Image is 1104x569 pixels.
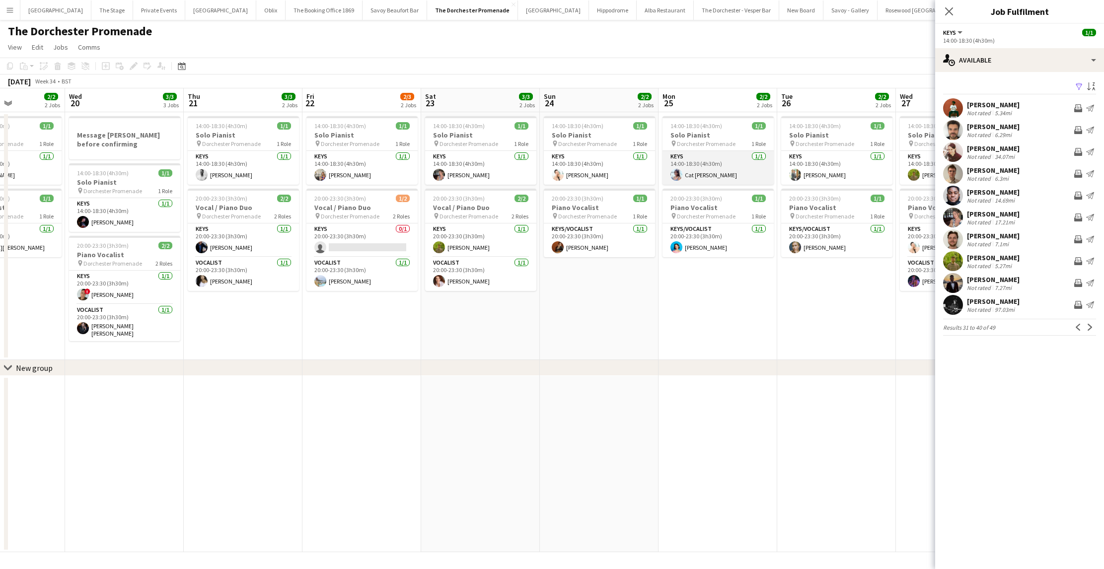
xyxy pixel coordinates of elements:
app-card-role: Keys1/114:00-18:30 (4h30m)Cat [PERSON_NAME] [662,151,774,185]
span: Results 31 to 40 of 49 [943,324,995,331]
span: 21 [186,97,200,109]
app-job-card: 14:00-18:30 (4h30m)1/1Solo Pianist Dorchester Promenade1 RoleKeys1/114:00-18:30 (4h30m)[PERSON_NAME] [306,116,418,185]
span: 1/1 [515,122,528,130]
app-card-role: Vocalist1/120:00-23:30 (3h30m)[PERSON_NAME] [188,257,299,291]
app-card-role: Vocalist1/120:00-23:30 (3h30m)[PERSON_NAME] [900,257,1011,291]
span: 1 Role [633,140,647,147]
span: 20:00-23:30 (3h30m) [670,195,722,202]
span: 2/2 [756,93,770,100]
app-card-role: Keys1/114:00-18:30 (4h30m)[PERSON_NAME] [900,151,1011,185]
app-card-role: Keys1/120:00-23:30 (3h30m)![PERSON_NAME] [69,271,180,304]
span: 20:00-23:30 (3h30m) [789,195,841,202]
app-card-role: Keys0/120:00-23:30 (3h30m) [306,223,418,257]
div: 2 Jobs [638,101,654,109]
div: 2 Jobs [282,101,297,109]
div: Not rated [967,131,993,139]
div: 2 Jobs [876,101,891,109]
span: Dorchester Promenade [914,213,973,220]
span: 22 [305,97,314,109]
div: 14:00-18:30 (4h30m)1/1Solo Pianist Dorchester Promenade1 RoleKeys1/114:00-18:30 (4h30m)[PERSON_NAME] [188,116,299,185]
app-card-role: Keys/Vocalist1/120:00-23:30 (3h30m)[PERSON_NAME] [662,223,774,257]
span: Edit [32,43,43,52]
span: Keys [943,29,956,36]
app-job-card: 20:00-23:30 (3h30m)2/2Piano Vocalist Dorchester Promenade2 RolesKeys1/120:00-23:30 (3h30m)[PERSON... [900,189,1011,291]
button: The Dorchester - Vesper Bar [694,0,779,20]
div: 2 Jobs [519,101,535,109]
div: 20:00-23:30 (3h30m)2/2Vocal / Piano Duo Dorchester Promenade2 RolesKeys1/120:00-23:30 (3h30m)[PER... [188,189,299,291]
button: Oblix [256,0,286,20]
app-job-card: 14:00-18:30 (4h30m)1/1Solo Pianist Dorchester Promenade1 RoleKeys1/114:00-18:30 (4h30m)[PERSON_NAME] [900,116,1011,185]
h3: Vocal / Piano Duo [425,203,536,212]
span: Dorchester Promenade [83,187,142,195]
span: 3/3 [163,93,177,100]
span: 1 Role [395,140,410,147]
span: 2/3 [400,93,414,100]
div: 97.03mi [993,306,1017,313]
app-job-card: 20:00-23:30 (3h30m)2/2Vocal / Piano Duo Dorchester Promenade2 RolesKeys1/120:00-23:30 (3h30m)[PER... [425,189,536,291]
h3: Solo Pianist [662,131,774,140]
span: View [8,43,22,52]
div: 6.3mi [993,175,1011,182]
h3: Piano Vocalist [662,203,774,212]
div: 7.27mi [993,284,1014,291]
button: New Board [779,0,823,20]
app-job-card: 20:00-23:30 (3h30m)1/2Vocal / Piano Duo Dorchester Promenade2 RolesKeys0/120:00-23:30 (3h30m) Voc... [306,189,418,291]
h3: Solo Pianist [425,131,536,140]
span: 20:00-23:30 (3h30m) [552,195,603,202]
span: 1/1 [277,122,291,130]
div: Not rated [967,218,993,226]
span: Comms [78,43,100,52]
div: [PERSON_NAME] [967,253,1020,262]
app-card-role: Keys1/120:00-23:30 (3h30m)[PERSON_NAME] [188,223,299,257]
span: Wed [69,92,82,101]
span: Thu [188,92,200,101]
span: 25 [661,97,675,109]
span: 1 Role [39,213,54,220]
span: 2/2 [44,93,58,100]
span: 1/1 [871,122,884,130]
app-job-card: 14:00-18:30 (4h30m)1/1Solo Pianist Dorchester Promenade1 RoleKeys1/114:00-18:30 (4h30m)[PERSON_NAME] [781,116,892,185]
button: [GEOGRAPHIC_DATA] [185,0,256,20]
h3: Solo Pianist [544,131,655,140]
div: BST [62,77,72,85]
app-job-card: 20:00-23:30 (3h30m)1/1Piano Vocalist Dorchester Promenade1 RoleKeys/Vocalist1/120:00-23:30 (3h30m... [781,189,892,257]
button: Alba Restaurant [637,0,694,20]
div: 14:00-18:30 (4h30m)1/1Solo Pianist Dorchester Promenade1 RoleKeys1/114:00-18:30 (4h30m)[PERSON_NAME] [69,163,180,232]
button: Keys [943,29,964,36]
div: New group [16,363,53,373]
span: 1/1 [871,195,884,202]
span: 24 [542,97,556,109]
app-card-role: Vocalist1/120:00-23:30 (3h30m)[PERSON_NAME] [306,257,418,291]
h3: Piano Vocalist [781,203,892,212]
span: 2 Roles [274,213,291,220]
span: Sun [544,92,556,101]
h3: Piano Vocalist [544,203,655,212]
div: [PERSON_NAME] [967,275,1020,284]
span: ! [84,288,90,294]
span: 1 Role [751,213,766,220]
span: Wed [900,92,913,101]
span: Dorchester Promenade [796,140,854,147]
h1: The Dorchester Promenade [8,24,152,39]
app-card-role: Keys1/120:00-23:30 (3h30m)[PERSON_NAME] [900,223,1011,257]
span: 1/1 [752,122,766,130]
span: Sat [425,92,436,101]
span: 26 [780,97,793,109]
span: 14:00-18:30 (4h30m) [314,122,366,130]
span: 1 Role [158,187,172,195]
div: [PERSON_NAME] [967,210,1020,218]
span: 1/2 [396,195,410,202]
button: The Stage [91,0,133,20]
span: 1 Role [870,213,884,220]
app-card-role: Keys1/114:00-18:30 (4h30m)[PERSON_NAME] [781,151,892,185]
button: Private Events [133,0,185,20]
span: 1/1 [752,195,766,202]
span: 3/3 [282,93,295,100]
span: 23 [424,97,436,109]
div: Message [PERSON_NAME] before confirming [69,116,180,159]
span: Dorchester Promenade [677,140,736,147]
span: 2 Roles [393,213,410,220]
span: 1 Role [39,140,54,147]
button: Hippodrome [589,0,637,20]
